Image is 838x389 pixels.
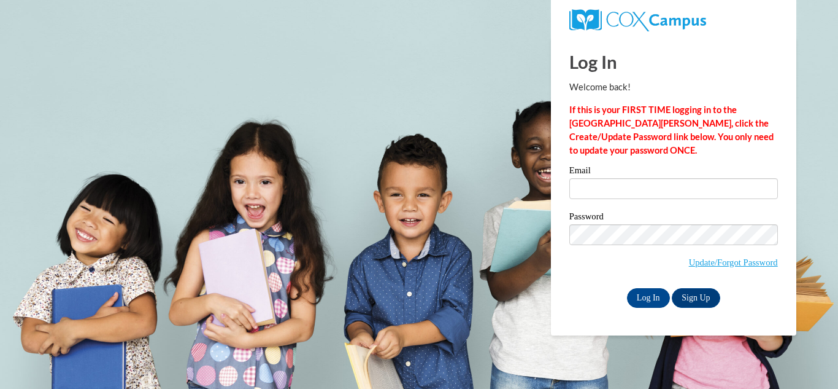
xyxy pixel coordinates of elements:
[569,212,778,224] label: Password
[569,49,778,74] h1: Log In
[689,257,778,267] a: Update/Forgot Password
[627,288,670,308] input: Log In
[569,104,774,155] strong: If this is your FIRST TIME logging in to the [GEOGRAPHIC_DATA][PERSON_NAME], click the Create/Upd...
[569,81,778,94] p: Welcome back!
[672,288,720,308] a: Sign Up
[569,9,706,31] img: COX Campus
[569,166,778,178] label: Email
[569,14,706,25] a: COX Campus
